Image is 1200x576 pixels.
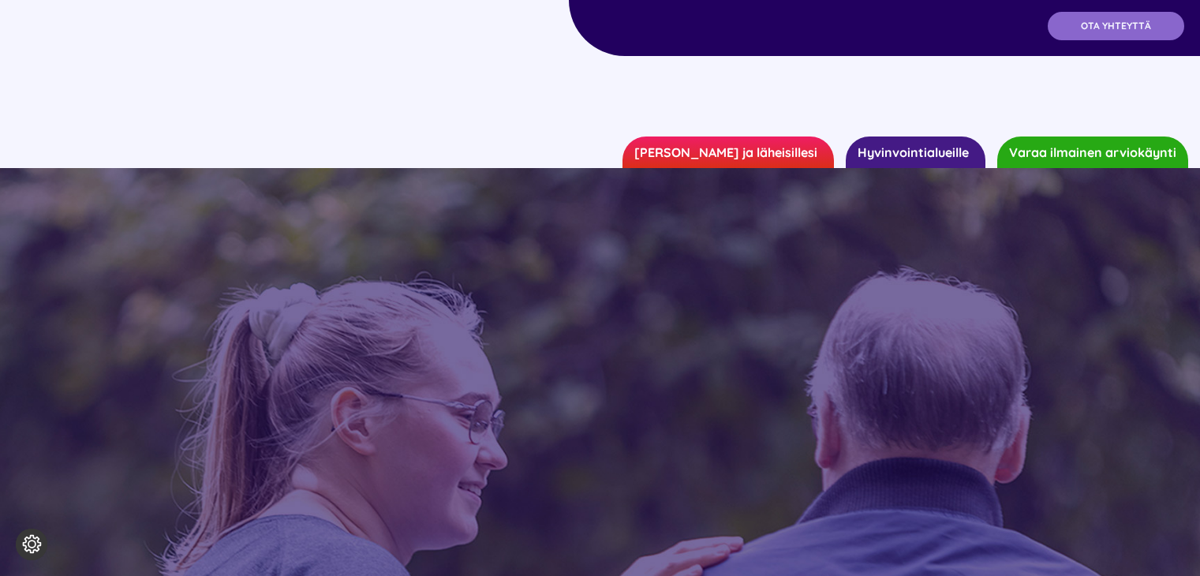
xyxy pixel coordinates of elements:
[16,529,47,560] button: Evästeasetukset
[1048,12,1184,40] a: OTA YHTEYTTÄ
[622,137,834,168] a: [PERSON_NAME] ja läheisillesi
[997,137,1188,168] a: Varaa ilmainen arviokäynti
[1081,21,1151,32] span: OTA YHTEYTTÄ
[846,137,985,168] a: Hyvinvointialueille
